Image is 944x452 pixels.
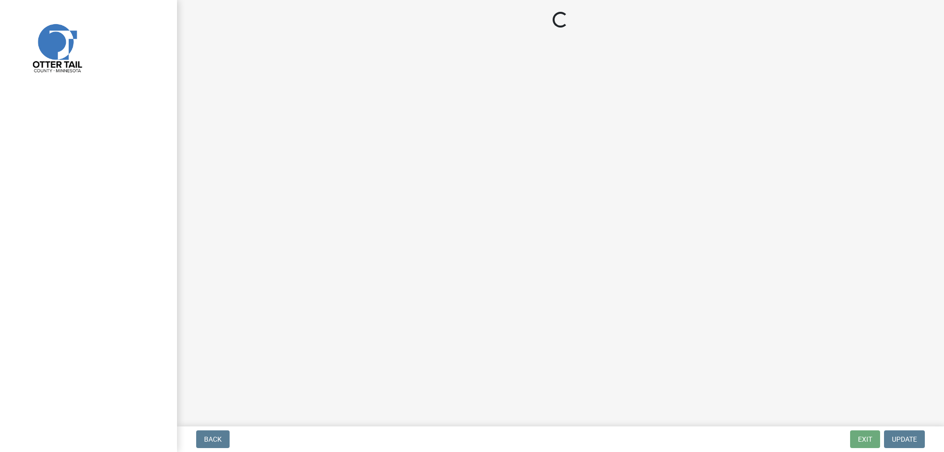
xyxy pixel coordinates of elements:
[20,10,93,84] img: Otter Tail County, Minnesota
[884,430,925,448] button: Update
[892,435,917,443] span: Update
[196,430,230,448] button: Back
[204,435,222,443] span: Back
[850,430,880,448] button: Exit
